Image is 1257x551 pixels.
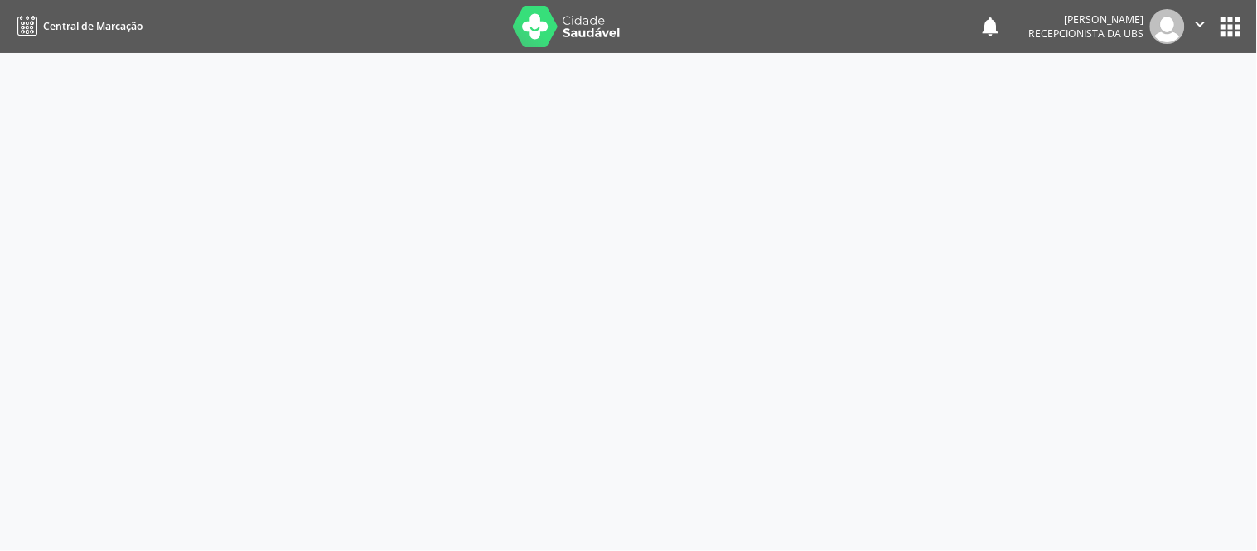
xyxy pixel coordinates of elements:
[12,12,143,40] a: Central de Marcação
[43,19,143,33] span: Central de Marcação
[1185,9,1216,44] button: 
[1029,12,1144,27] div: [PERSON_NAME]
[1029,27,1144,41] span: Recepcionista da UBS
[1192,15,1210,33] i: 
[1150,9,1185,44] img: img
[979,15,1003,38] button: notifications
[1216,12,1245,41] button: apps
